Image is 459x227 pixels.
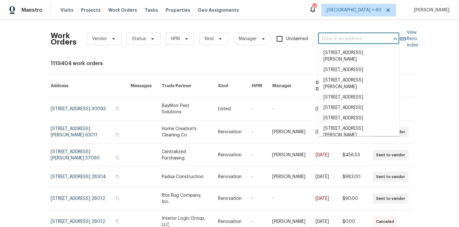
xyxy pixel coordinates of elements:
td: - [247,98,267,121]
th: Address [46,75,125,98]
th: Due Date [311,75,337,98]
span: Vendor [92,36,107,42]
td: Home Creation's Cleaning Co [157,121,213,144]
td: - [247,187,267,210]
button: Copy Address [115,174,120,179]
span: Projects [81,7,101,13]
button: Copy Address [115,195,120,201]
td: Renovation [213,144,247,167]
span: HPM [171,36,180,42]
div: 406 [312,4,317,10]
th: Trade Partner [157,75,213,98]
th: HPM [247,75,267,98]
th: Kind [213,75,247,98]
li: [STREET_ADDRESS] [318,113,399,123]
td: Renovation [213,121,247,144]
td: [PERSON_NAME] [267,167,311,187]
span: Work Orders [108,7,137,13]
span: Kind [205,36,214,42]
span: Manager [239,36,257,42]
td: BayMorr Pest Solutions [157,98,213,121]
th: Messages [125,75,157,98]
td: - [247,167,267,187]
span: Visits [60,7,73,13]
td: - [247,144,267,167]
td: Centralized Purchasing [157,144,213,167]
button: Copy Address [115,155,120,161]
li: [STREET_ADDRESS] [318,92,399,103]
a: View Reno Index [399,29,418,48]
input: Enter in an address [318,34,381,44]
span: Status [132,36,146,42]
li: [STREET_ADDRESS] [318,103,399,113]
h2: Work Orders [51,33,77,45]
td: - [247,121,267,144]
td: [PERSON_NAME] [267,121,311,144]
td: [PERSON_NAME] [267,144,311,167]
span: Maestro [22,7,42,13]
button: Copy Address [115,106,120,111]
td: - [267,98,311,121]
button: Copy Address [115,132,120,138]
td: Padua Construction [157,167,213,187]
span: Geo Assignments [198,7,239,13]
span: [GEOGRAPHIC_DATA] + 60 [327,7,381,13]
span: Unclaimed [286,36,308,42]
button: Copy Address [115,218,120,224]
td: - [267,187,311,210]
div: 1119404 work orders [51,60,408,67]
li: [STREET_ADDRESS][PERSON_NAME] [318,123,399,140]
li: [STREET_ADDRESS][PERSON_NAME] [318,48,399,65]
span: Tasks [145,8,158,12]
td: Listed [213,98,247,121]
th: Manager [267,75,311,98]
span: [PERSON_NAME] [411,7,450,13]
li: [STREET_ADDRESS] [318,65,399,75]
td: Renovation [213,187,247,210]
button: Close [391,34,400,43]
li: [STREET_ADDRESS][PERSON_NAME] [318,75,399,92]
span: Properties [166,7,190,13]
td: Rite Rug Company, Inc. [157,187,213,210]
td: Renovation [213,167,247,187]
